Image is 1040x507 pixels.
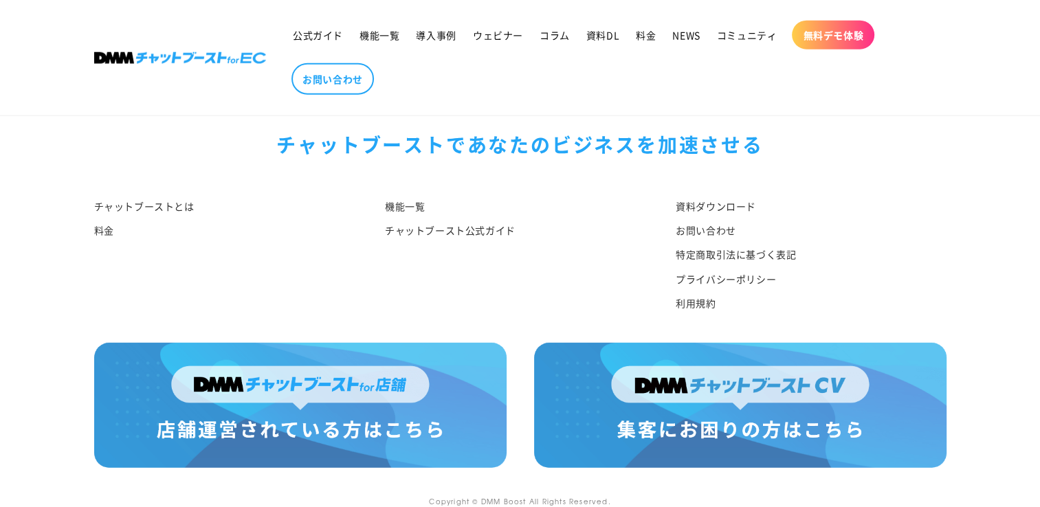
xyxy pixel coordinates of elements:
[676,218,736,243] a: お問い合わせ
[465,21,531,49] a: ウェビナー
[709,21,786,49] a: コミュニティ
[293,29,343,41] span: 公式ガイド
[717,29,777,41] span: コミュニティ
[676,267,776,291] a: プライバシーポリシー
[531,21,578,49] a: コラム
[540,29,570,41] span: コラム
[636,29,656,41] span: 料金
[94,343,507,468] img: 店舗運営されている方はこちら
[408,21,464,49] a: 導入事例
[473,29,523,41] span: ウェビナー
[385,218,516,243] a: チャットブースト公式ガイド
[664,21,708,49] a: NEWS
[676,291,716,315] a: 利用規約
[94,198,195,218] a: チャットブーストとは
[351,21,408,49] a: 機能一覧
[302,73,363,85] span: お問い合わせ
[429,496,610,506] small: Copyright © DMM Boost All Rights Reserved.
[803,29,863,41] span: 無料デモ体験
[672,29,700,41] span: NEWS
[416,29,456,41] span: 導入事例
[578,21,628,49] a: 資料DL
[534,343,947,468] img: 集客にお困りの方はこちら
[628,21,664,49] a: 料金
[385,198,425,218] a: 機能一覧
[285,21,351,49] a: 公式ガイド
[291,63,374,95] a: お問い合わせ
[94,127,947,161] div: チャットブーストで あなたのビジネスを加速させる
[94,52,266,64] img: 株式会社DMM Boost
[359,29,399,41] span: 機能一覧
[792,21,874,49] a: 無料デモ体験
[676,243,796,267] a: 特定商取引法に基づく表記
[586,29,619,41] span: 資料DL
[676,198,756,218] a: 資料ダウンロード
[94,218,114,243] a: 料金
